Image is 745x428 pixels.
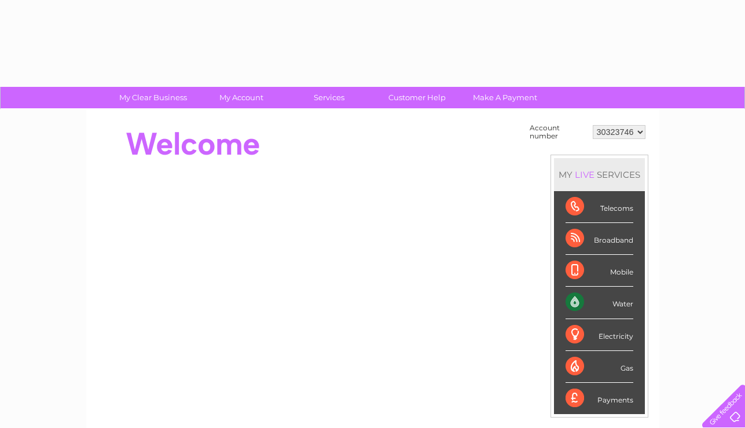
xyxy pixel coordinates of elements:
a: My Clear Business [105,87,201,108]
div: MY SERVICES [554,158,645,191]
td: Account number [527,121,590,143]
div: LIVE [572,169,597,180]
div: Telecoms [566,191,633,223]
a: Customer Help [369,87,465,108]
a: Services [281,87,377,108]
a: My Account [193,87,289,108]
div: Payments [566,383,633,414]
a: Make A Payment [457,87,553,108]
div: Electricity [566,319,633,351]
div: Broadband [566,223,633,255]
div: Gas [566,351,633,383]
div: Water [566,287,633,319]
div: Mobile [566,255,633,287]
